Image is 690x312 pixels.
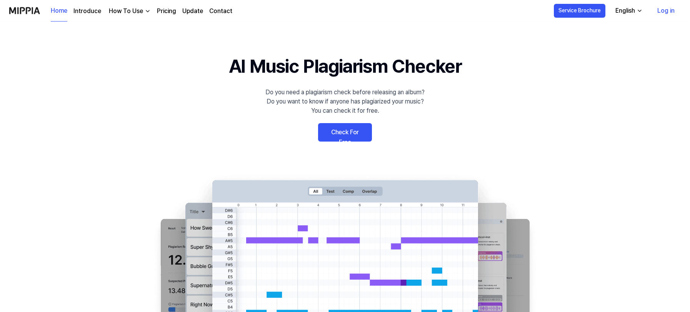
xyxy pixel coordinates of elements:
[609,3,647,18] button: English
[157,7,176,16] a: Pricing
[107,7,145,16] div: How To Use
[318,123,372,142] a: Check For Free
[265,88,425,115] div: Do you need a plagiarism check before releasing an album? Do you want to know if anyone has plagi...
[73,7,101,16] a: Introduce
[51,0,67,22] a: Home
[145,8,151,14] img: down
[229,52,462,80] h1: AI Music Plagiarism Checker
[107,7,151,16] button: How To Use
[182,7,203,16] a: Update
[554,4,605,18] button: Service Brochure
[614,6,637,15] div: English
[209,7,232,16] a: Contact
